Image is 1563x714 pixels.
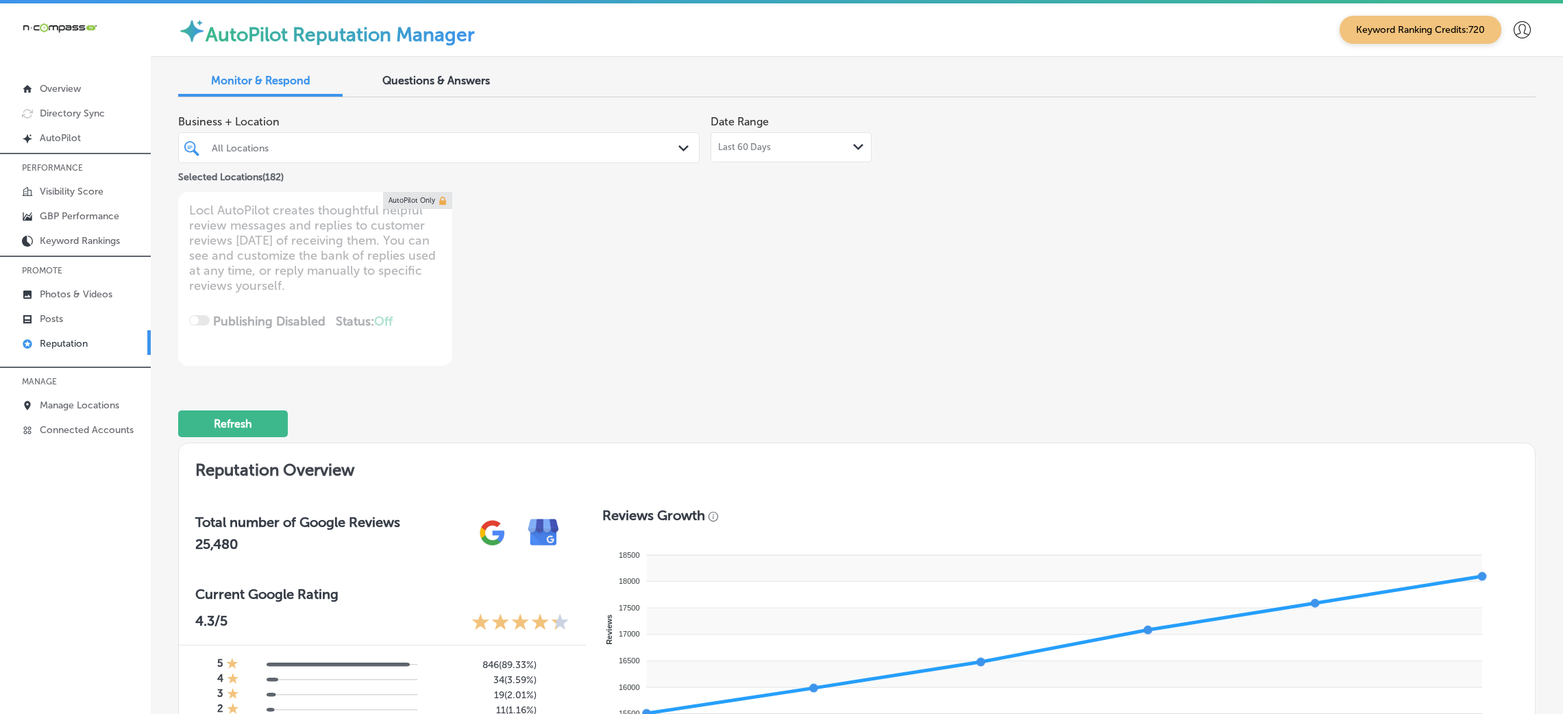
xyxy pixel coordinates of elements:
[226,657,238,672] div: 1 Star
[604,615,613,645] text: Reviews
[212,142,680,153] div: All Locations
[40,235,120,247] p: Keyword Rankings
[619,683,640,691] tspan: 16000
[619,604,640,612] tspan: 17500
[471,613,569,634] div: 4.3 Stars
[195,586,569,602] h3: Current Google Rating
[518,507,569,558] img: e7ababfa220611ac49bdb491a11684a6.png
[718,142,771,153] span: Last 60 Days
[602,507,705,524] h3: Reviews Growth
[217,687,223,702] h4: 3
[195,536,400,552] h2: 25,480
[711,115,769,128] label: Date Range
[619,551,640,559] tspan: 18500
[1340,16,1501,44] span: Keyword Ranking Credits: 720
[40,424,134,436] p: Connected Accounts
[619,630,640,638] tspan: 17000
[429,674,537,686] h5: 34 ( 3.59% )
[40,186,103,197] p: Visibility Score
[429,659,537,671] h5: 846 ( 89.33% )
[178,166,284,183] p: Selected Locations ( 182 )
[206,23,475,46] label: AutoPilot Reputation Manager
[619,656,640,665] tspan: 16500
[195,613,227,634] p: 4.3 /5
[211,74,310,87] span: Monitor & Respond
[467,507,518,558] img: gPZS+5FD6qPJAAAAABJRU5ErkJggg==
[227,687,239,702] div: 1 Star
[217,657,223,672] h4: 5
[40,313,63,325] p: Posts
[179,443,1535,491] h2: Reputation Overview
[40,132,81,144] p: AutoPilot
[619,577,640,585] tspan: 18000
[178,410,288,437] button: Refresh
[40,338,88,349] p: Reputation
[40,288,112,300] p: Photos & Videos
[178,115,700,128] span: Business + Location
[178,17,206,45] img: autopilot-icon
[382,74,490,87] span: Questions & Answers
[227,672,239,687] div: 1 Star
[40,399,119,411] p: Manage Locations
[429,689,537,701] h5: 19 ( 2.01% )
[217,672,223,687] h4: 4
[40,83,81,95] p: Overview
[22,21,97,34] img: 660ab0bf-5cc7-4cb8-ba1c-48b5ae0f18e60NCTV_CLogo_TV_Black_-500x88.png
[40,210,119,222] p: GBP Performance
[40,108,105,119] p: Directory Sync
[195,514,400,530] h3: Total number of Google Reviews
